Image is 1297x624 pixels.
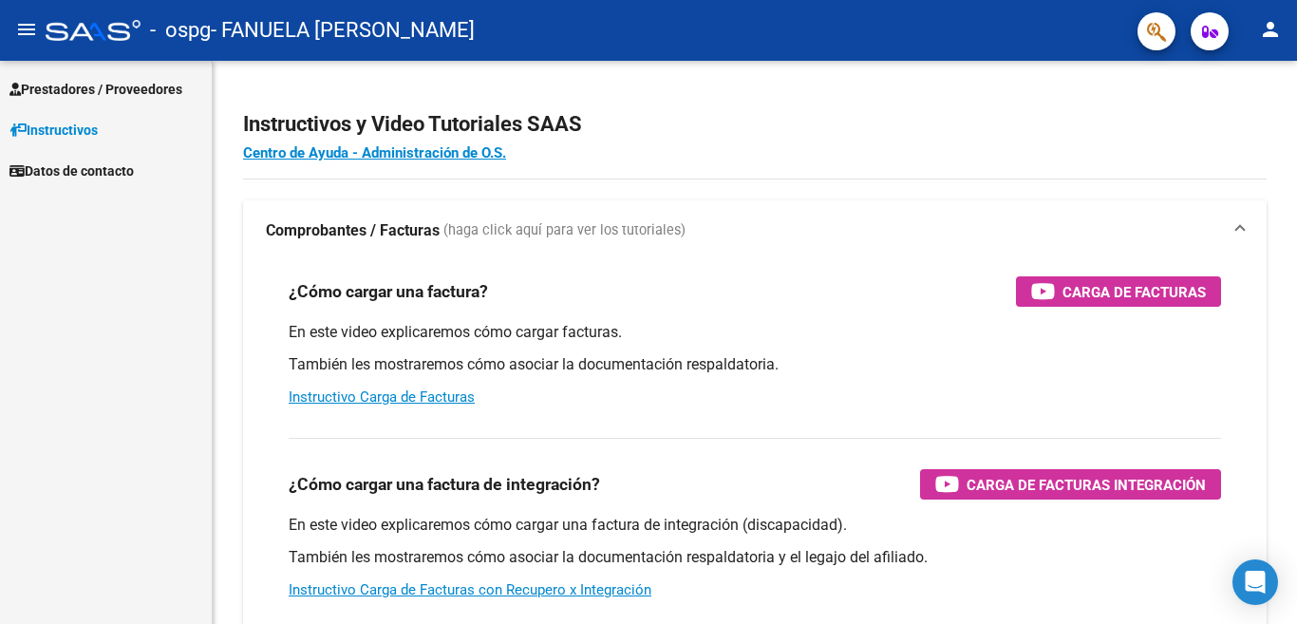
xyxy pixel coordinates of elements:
span: Instructivos [9,120,98,141]
p: En este video explicaremos cómo cargar facturas. [289,322,1221,343]
h3: ¿Cómo cargar una factura de integración? [289,471,600,498]
p: En este video explicaremos cómo cargar una factura de integración (discapacidad). [289,515,1221,536]
p: También les mostraremos cómo asociar la documentación respaldatoria y el legajo del afiliado. [289,547,1221,568]
div: Open Intercom Messenger [1232,559,1278,605]
h2: Instructivos y Video Tutoriales SAAS [243,106,1267,142]
h3: ¿Cómo cargar una factura? [289,278,488,305]
span: - FANUELA [PERSON_NAME] [211,9,475,51]
mat-icon: person [1259,18,1282,41]
span: Carga de Facturas Integración [967,473,1206,497]
strong: Comprobantes / Facturas [266,220,440,241]
span: Carga de Facturas [1062,280,1206,304]
a: Centro de Ayuda - Administración de O.S. [243,144,506,161]
mat-expansion-panel-header: Comprobantes / Facturas (haga click aquí para ver los tutoriales) [243,200,1267,261]
button: Carga de Facturas Integración [920,469,1221,500]
span: Prestadores / Proveedores [9,79,182,100]
button: Carga de Facturas [1016,276,1221,307]
p: También les mostraremos cómo asociar la documentación respaldatoria. [289,354,1221,375]
a: Instructivo Carga de Facturas [289,388,475,406]
span: - ospg [150,9,211,51]
span: Datos de contacto [9,161,134,181]
span: (haga click aquí para ver los tutoriales) [443,220,686,241]
a: Instructivo Carga de Facturas con Recupero x Integración [289,581,651,598]
mat-icon: menu [15,18,38,41]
